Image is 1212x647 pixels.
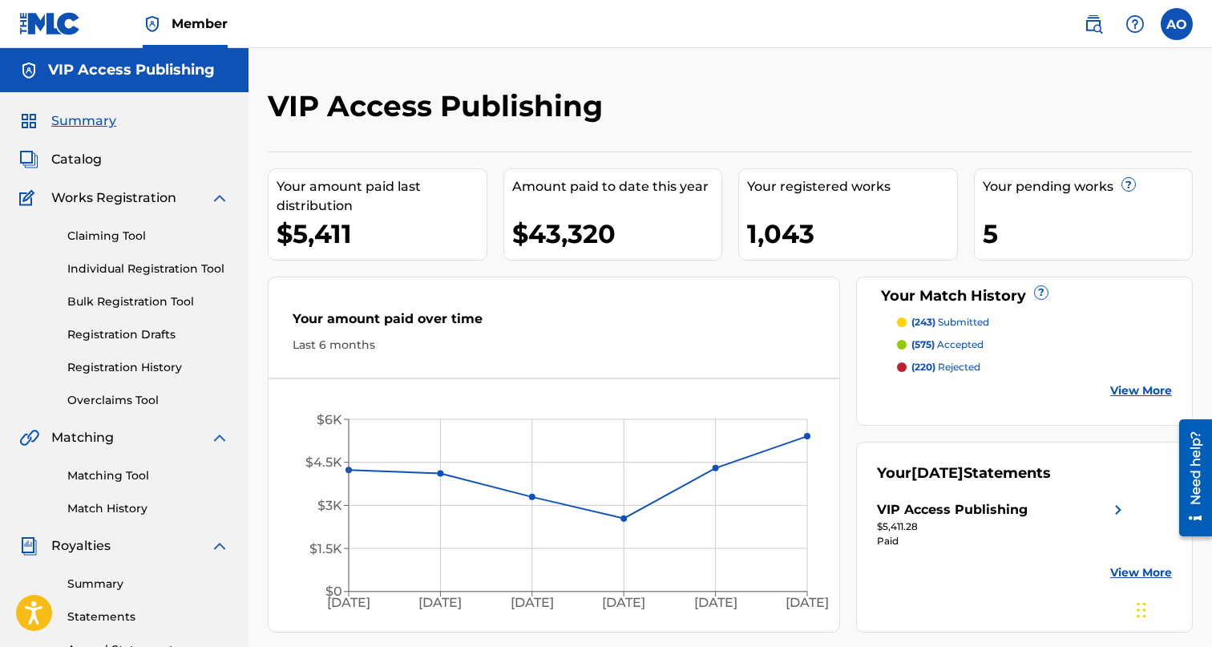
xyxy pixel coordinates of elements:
a: SummarySummary [19,111,116,131]
a: Summary [67,576,229,592]
img: expand [210,188,229,208]
img: Matching [19,428,39,447]
div: Your pending works [983,177,1193,196]
tspan: [DATE] [602,595,645,610]
a: Bulk Registration Tool [67,293,229,310]
img: Catalog [19,150,38,169]
span: Royalties [51,536,111,556]
a: CatalogCatalog [19,150,102,169]
tspan: $3K [317,498,342,513]
p: accepted [911,338,984,352]
div: Your registered works [747,177,957,196]
tspan: [DATE] [511,595,554,610]
a: View More [1110,564,1172,581]
p: submitted [911,315,989,330]
span: (220) [911,361,935,373]
div: Help [1119,8,1151,40]
span: (243) [911,316,935,328]
tspan: $1.5K [309,541,342,556]
img: MLC Logo [19,12,81,35]
div: Your amount paid over time [293,309,815,337]
tspan: $6K [317,412,342,427]
div: Drag [1137,586,1146,634]
span: Summary [51,111,116,131]
iframe: Chat Widget [1132,570,1212,647]
div: 1,043 [747,216,957,252]
div: Your Match History [877,285,1172,307]
img: help [1125,14,1145,34]
a: Registration Drafts [67,326,229,343]
a: Individual Registration Tool [67,261,229,277]
div: User Menu [1161,8,1193,40]
h5: VIP Access Publishing [48,61,215,79]
div: $5,411.28 [877,520,1128,534]
img: Accounts [19,61,38,80]
div: Paid [877,534,1128,548]
span: (575) [911,338,935,350]
div: 5 [983,216,1193,252]
span: Catalog [51,150,102,169]
img: expand [210,536,229,556]
iframe: Resource Center [1167,411,1212,544]
div: $43,320 [512,216,722,252]
a: Public Search [1077,8,1109,40]
img: expand [210,428,229,447]
span: Works Registration [51,188,176,208]
tspan: [DATE] [418,595,462,610]
div: Amount paid to date this year [512,177,722,196]
a: Matching Tool [67,467,229,484]
div: $5,411 [277,216,487,252]
tspan: $4.5K [305,455,342,470]
span: [DATE] [911,464,964,482]
a: Overclaims Tool [67,392,229,409]
a: (575) accepted [897,338,1172,352]
img: Royalties [19,536,38,556]
a: (220) rejected [897,360,1172,374]
a: Claiming Tool [67,228,229,245]
p: rejected [911,360,980,374]
img: Top Rightsholder [143,14,162,34]
tspan: [DATE] [327,595,370,610]
a: Match History [67,500,229,517]
span: Matching [51,428,114,447]
a: (243) submitted [897,315,1172,330]
h2: VIP Access Publishing [268,88,611,124]
a: Statements [67,609,229,625]
tspan: [DATE] [693,595,737,610]
span: Member [172,14,228,33]
img: Works Registration [19,188,40,208]
img: Summary [19,111,38,131]
img: search [1084,14,1103,34]
div: Your Statements [877,463,1051,484]
div: Last 6 months [293,337,815,354]
tspan: $0 [325,584,342,599]
tspan: [DATE] [786,595,829,610]
div: VIP Access Publishing [877,500,1028,520]
a: Registration History [67,359,229,376]
span: ? [1035,286,1048,299]
a: View More [1110,382,1172,399]
div: Your amount paid last distribution [277,177,487,216]
a: VIP Access Publishingright chevron icon$5,411.28Paid [877,500,1128,548]
img: right chevron icon [1109,500,1128,520]
span: ? [1122,178,1135,191]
